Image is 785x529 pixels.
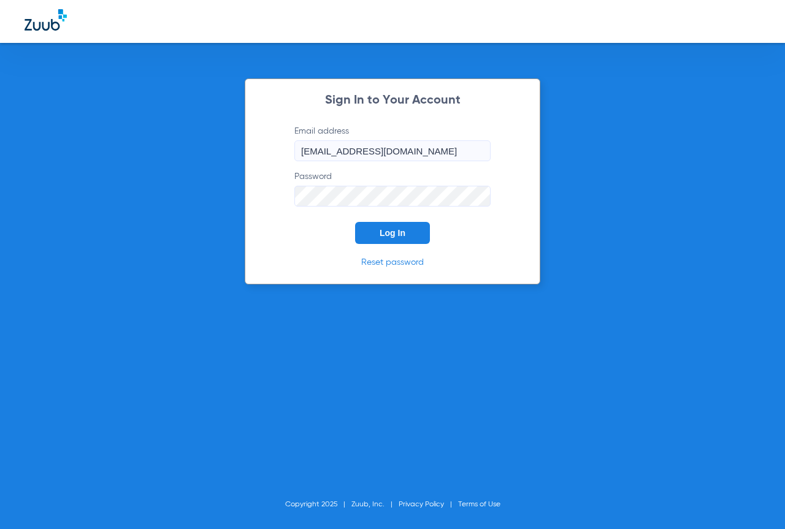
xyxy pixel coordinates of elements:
input: Email address [294,140,491,161]
img: Zuub Logo [25,9,67,31]
a: Terms of Use [458,501,500,508]
li: Zuub, Inc. [351,498,399,511]
li: Copyright 2025 [285,498,351,511]
a: Privacy Policy [399,501,444,508]
input: Password [294,186,491,207]
iframe: Chat Widget [724,470,785,529]
span: Log In [380,228,405,238]
label: Password [294,170,491,207]
label: Email address [294,125,491,161]
h2: Sign In to Your Account [276,94,509,107]
button: Log In [355,222,430,244]
a: Reset password [361,258,424,267]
